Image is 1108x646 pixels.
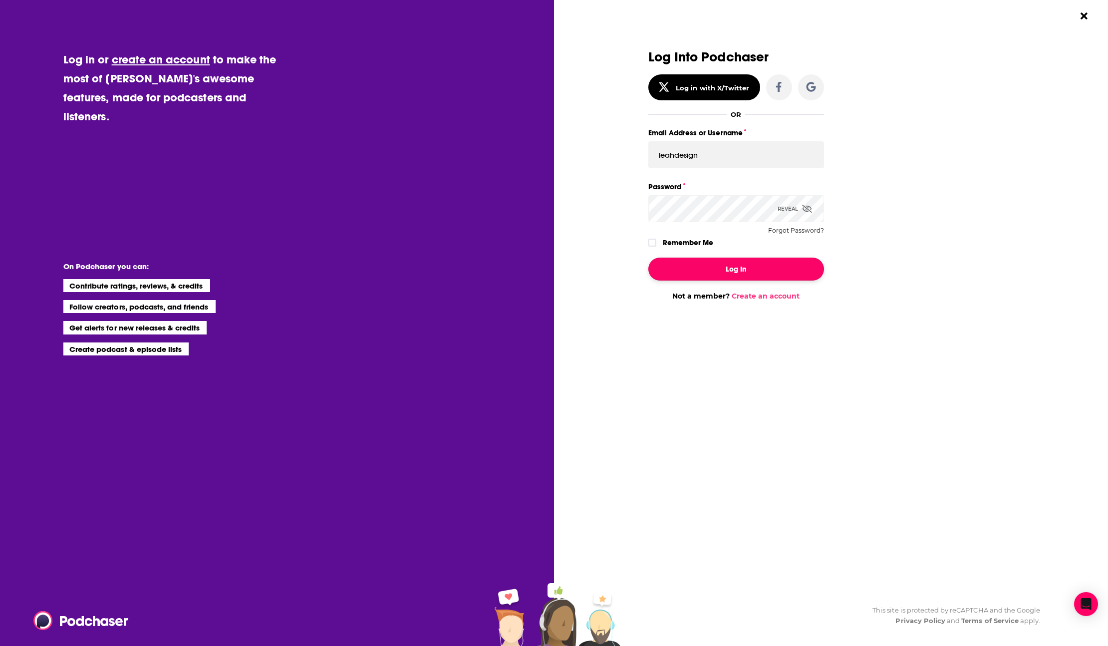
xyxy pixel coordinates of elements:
[663,236,713,249] label: Remember Me
[731,110,741,118] div: OR
[648,292,824,301] div: Not a member?
[112,52,210,66] a: create an account
[895,617,945,625] a: Privacy Policy
[1075,6,1094,25] button: Close Button
[732,292,800,301] a: Create an account
[1074,592,1098,616] div: Open Intercom Messenger
[63,321,207,334] li: Get alerts for new releases & credits
[648,126,824,139] label: Email Address or Username
[63,342,189,355] li: Create podcast & episode lists
[768,227,824,234] button: Forgot Password?
[648,141,824,168] input: Email Address or Username
[648,50,824,64] h3: Log Into Podchaser
[648,258,824,281] button: Log In
[33,611,129,630] img: Podchaser - Follow, Share and Rate Podcasts
[778,195,812,222] div: Reveal
[648,180,824,193] label: Password
[33,611,121,630] a: Podchaser - Follow, Share and Rate Podcasts
[864,605,1040,626] div: This site is protected by reCAPTCHA and the Google and apply.
[63,279,210,292] li: Contribute ratings, reviews, & credits
[676,84,749,92] div: Log in with X/Twitter
[961,617,1019,625] a: Terms of Service
[63,262,263,271] li: On Podchaser you can:
[648,74,760,100] button: Log in with X/Twitter
[63,300,216,313] li: Follow creators, podcasts, and friends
